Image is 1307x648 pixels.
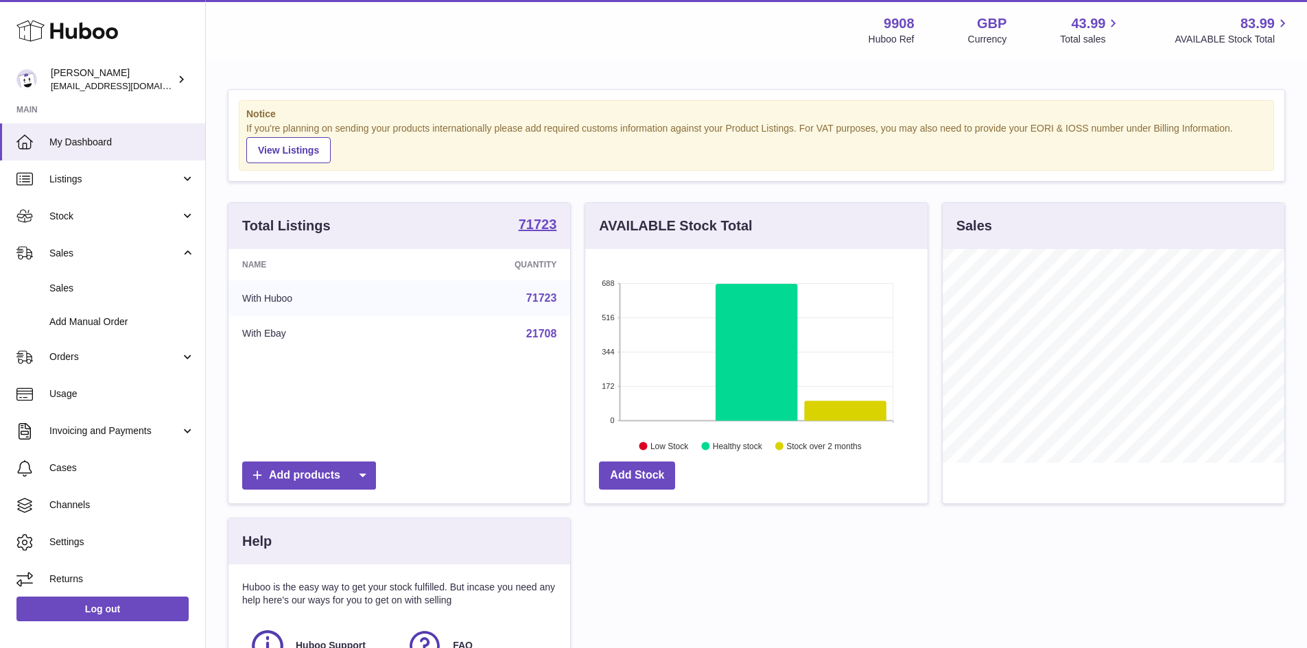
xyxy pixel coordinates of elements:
[49,315,195,328] span: Add Manual Order
[611,416,615,424] text: 0
[977,14,1006,33] strong: GBP
[49,499,195,512] span: Channels
[602,348,614,356] text: 344
[713,441,763,451] text: Healthy stock
[16,69,37,90] img: tbcollectables@hotmail.co.uk
[968,33,1007,46] div: Currency
[51,80,202,91] span: [EMAIL_ADDRESS][DOMAIN_NAME]
[228,316,409,352] td: With Ebay
[246,137,331,163] a: View Listings
[884,14,915,33] strong: 9908
[49,350,180,363] span: Orders
[956,217,992,235] h3: Sales
[1175,14,1291,46] a: 83.99 AVAILABLE Stock Total
[16,597,189,621] a: Log out
[49,387,195,400] span: Usage
[1071,14,1105,33] span: 43.99
[869,33,915,46] div: Huboo Ref
[49,282,195,295] span: Sales
[1240,14,1275,33] span: 83.99
[602,279,614,287] text: 688
[228,249,409,280] th: Name
[242,461,376,490] a: Add products
[49,247,180,260] span: Sales
[49,536,195,549] span: Settings
[787,441,862,451] text: Stock over 2 months
[49,136,195,149] span: My Dashboard
[49,461,195,475] span: Cases
[242,217,331,235] h3: Total Listings
[228,280,409,316] td: With Huboo
[409,249,570,280] th: Quantity
[246,122,1267,163] div: If you're planning on sending your products internationally please add required customs informati...
[519,217,557,234] a: 71723
[1060,33,1121,46] span: Total sales
[242,581,556,607] p: Huboo is the easy way to get your stock fulfilled. But incase you need any help here's our ways f...
[650,441,689,451] text: Low Stock
[599,461,675,490] a: Add Stock
[49,573,195,586] span: Returns
[519,217,557,231] strong: 71723
[1175,33,1291,46] span: AVAILABLE Stock Total
[602,382,614,390] text: 172
[526,292,557,304] a: 71723
[599,217,752,235] h3: AVAILABLE Stock Total
[51,67,174,93] div: [PERSON_NAME]
[602,313,614,322] text: 516
[1060,14,1121,46] a: 43.99 Total sales
[49,210,180,223] span: Stock
[242,532,272,551] h3: Help
[526,328,557,339] a: 21708
[246,108,1267,121] strong: Notice
[49,424,180,437] span: Invoicing and Payments
[49,173,180,186] span: Listings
